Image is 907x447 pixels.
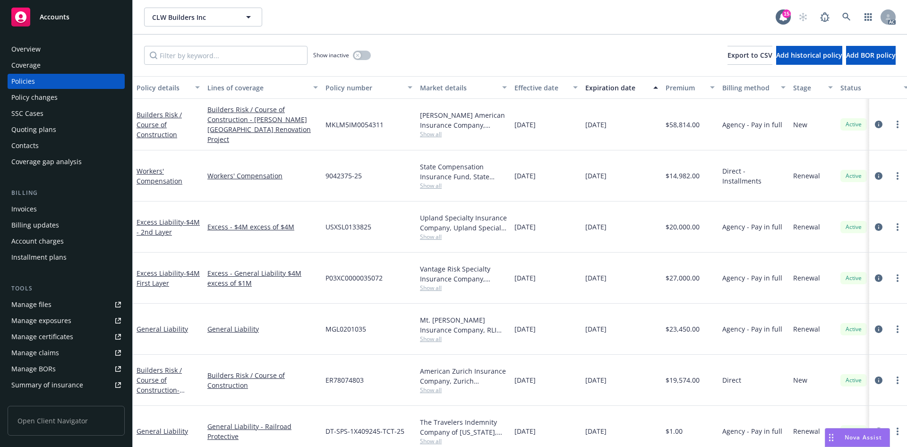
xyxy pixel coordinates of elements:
[204,76,322,99] button: Lines of coverage
[585,222,607,232] span: [DATE]
[11,345,59,360] div: Manage claims
[11,106,43,121] div: SSC Cases
[846,46,896,65] button: Add BOR policy
[11,297,51,312] div: Manage files
[793,120,807,130] span: New
[873,221,884,233] a: circleInformation
[11,154,82,169] div: Coverage gap analysis
[420,130,507,138] span: Show all
[666,171,700,181] span: $14,982.00
[325,324,366,334] span: MGL0201035
[845,433,882,441] span: Nova Assist
[793,375,807,385] span: New
[8,188,125,198] div: Billing
[420,315,507,335] div: Mt. [PERSON_NAME] Insurance Company, RLI Corp, CRC Group
[727,51,772,60] span: Export to CSV
[825,429,837,447] div: Drag to move
[207,324,318,334] a: General Liability
[325,83,402,93] div: Policy number
[585,171,607,181] span: [DATE]
[8,406,125,436] span: Open Client Navigator
[662,76,719,99] button: Premium
[722,222,782,232] span: Agency - Pay in full
[8,122,125,137] a: Quoting plans
[844,172,863,180] span: Active
[11,329,73,344] div: Manage certificates
[892,170,903,182] a: more
[722,166,786,186] span: Direct - Installments
[137,218,200,237] a: Excess Liability
[666,120,700,130] span: $58,814.00
[873,170,884,182] a: circleInformation
[325,171,362,181] span: 9042375-25
[137,324,188,333] a: General Liability
[514,426,536,436] span: [DATE]
[873,324,884,335] a: circleInformation
[137,366,197,404] a: Builders Risk / Course of Construction
[137,427,188,436] a: General Liability
[514,375,536,385] span: [DATE]
[666,426,683,436] span: $1.00
[585,273,607,283] span: [DATE]
[420,386,507,394] span: Show all
[8,154,125,169] a: Coverage gap analysis
[892,426,903,437] a: more
[420,233,507,241] span: Show all
[416,76,511,99] button: Market details
[793,426,820,436] span: Renewal
[11,90,58,105] div: Policy changes
[815,8,834,26] a: Report a Bug
[511,76,582,99] button: Effective date
[11,74,35,89] div: Policies
[666,375,700,385] span: $19,574.00
[420,110,507,130] div: [PERSON_NAME] American Insurance Company, [PERSON_NAME] Insurance, Newfront Builders Risk Program
[207,222,318,232] a: Excess - $4M excess of $4M
[420,83,496,93] div: Market details
[325,273,383,283] span: P03XC0000035072
[325,120,384,130] span: MKLM5IM0054311
[8,74,125,89] a: Policies
[8,361,125,377] a: Manage BORs
[666,83,704,93] div: Premium
[514,83,567,93] div: Effective date
[8,313,125,328] span: Manage exposures
[144,8,262,26] button: CLW Builders Inc
[892,272,903,284] a: more
[420,182,507,190] span: Show all
[666,324,700,334] span: $23,450.00
[8,284,125,293] div: Tools
[793,273,820,283] span: Renewal
[892,221,903,233] a: more
[722,324,782,334] span: Agency - Pay in full
[873,426,884,437] a: circleInformation
[789,76,837,99] button: Stage
[11,250,67,265] div: Installment plans
[585,83,648,93] div: Expiration date
[152,12,234,22] span: CLW Builders Inc
[846,51,896,60] span: Add BOR policy
[137,269,200,288] span: - $4M First Layer
[11,313,71,328] div: Manage exposures
[514,324,536,334] span: [DATE]
[722,375,741,385] span: Direct
[137,83,189,93] div: Policy details
[844,223,863,231] span: Active
[8,329,125,344] a: Manage certificates
[137,110,182,139] a: Builders Risk / Course of Construction
[666,273,700,283] span: $27,000.00
[8,58,125,73] a: Coverage
[666,222,700,232] span: $20,000.00
[11,377,83,393] div: Summary of insurance
[8,202,125,217] a: Invoices
[844,376,863,385] span: Active
[137,218,200,237] span: - $4M - 2nd Layer
[776,46,842,65] button: Add historical policy
[8,90,125,105] a: Policy changes
[844,120,863,129] span: Active
[420,264,507,284] div: Vantage Risk Specialty Insurance Company, Vantage Risk, CRC Group
[722,83,775,93] div: Billing method
[582,76,662,99] button: Expiration date
[776,51,842,60] span: Add historical policy
[892,324,903,335] a: more
[837,8,856,26] a: Search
